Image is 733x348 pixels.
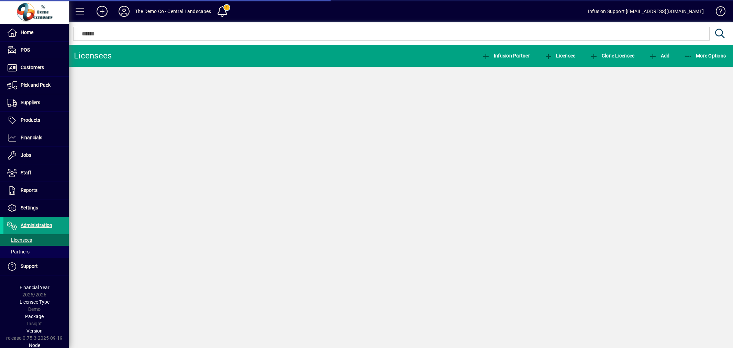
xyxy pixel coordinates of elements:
a: Knowledge Base [711,1,724,24]
button: Infusion Partner [480,50,532,62]
span: Home [21,30,33,35]
span: Financials [21,135,42,140]
a: Licensees [3,234,69,246]
a: Jobs [3,147,69,164]
a: Customers [3,59,69,76]
span: Support [21,263,38,269]
span: Infusion Partner [482,53,530,58]
button: More Options [682,50,728,62]
button: Licensee [543,50,577,62]
a: Support [3,258,69,275]
span: Jobs [21,152,31,158]
div: Infusion Support [EMAIL_ADDRESS][DOMAIN_NAME] [588,6,704,17]
span: Financial Year [20,285,49,290]
span: Add [649,53,669,58]
span: Settings [21,205,38,210]
span: Administration [21,222,52,228]
button: Clone Licensee [588,50,636,62]
span: Licensee Type [20,299,49,305]
span: Clone Licensee [590,53,634,58]
a: Products [3,112,69,129]
span: POS [21,47,30,53]
span: Pick and Pack [21,82,51,88]
a: Home [3,24,69,41]
span: Suppliers [21,100,40,105]
span: Version [26,328,43,334]
span: Reports [21,187,37,193]
a: Staff [3,164,69,182]
button: Add [91,5,113,18]
a: Partners [3,246,69,258]
div: The Demo Co - Central Landscapes [135,6,211,17]
a: Suppliers [3,94,69,111]
span: Customers [21,65,44,70]
button: Add [647,50,671,62]
a: Reports [3,182,69,199]
span: Staff [21,170,31,175]
a: Settings [3,199,69,217]
span: Products [21,117,40,123]
span: Partners [7,249,30,254]
a: POS [3,42,69,59]
span: Node [29,342,40,348]
span: Licensees [7,237,32,243]
span: More Options [684,53,726,58]
a: Financials [3,129,69,146]
div: Licensees [74,50,112,61]
a: Pick and Pack [3,77,69,94]
span: Licensee [544,53,576,58]
button: Profile [113,5,135,18]
span: Package [25,314,44,319]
